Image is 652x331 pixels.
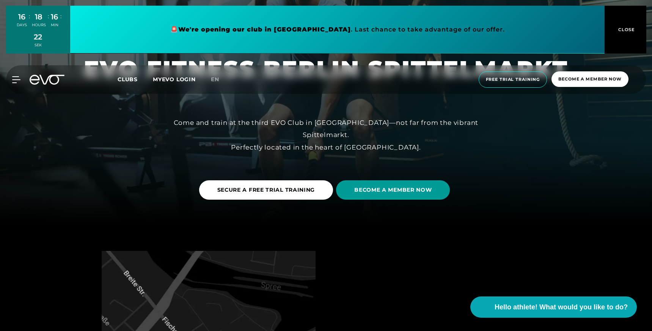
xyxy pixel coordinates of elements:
[199,175,336,205] a: SECURE A FREE TRIAL TRAINING
[118,76,153,83] a: Clubs
[211,75,228,84] a: en
[217,186,315,193] font: SECURE A FREE TRIAL TRAINING
[51,23,58,27] font: MIN
[336,175,453,205] a: BECOME A MEMBER NOW
[35,43,42,47] font: SEK
[174,119,479,139] font: Come and train at the third EVO Club in [GEOGRAPHIC_DATA]—not far from the vibrant Spittelmarkt.
[153,76,196,83] a: MYEVO LOGIN
[605,6,646,54] button: CLOSE
[60,13,61,20] font: :
[549,71,631,88] a: Become a member now
[32,23,46,27] font: HOURS
[29,13,30,20] font: :
[118,76,138,83] font: Clubs
[34,32,42,41] font: 22
[35,12,42,21] font: 18
[17,23,27,27] font: DAYS
[470,296,637,318] button: Hello athlete! What would you like to do?
[486,77,540,82] font: Free trial training
[354,186,432,193] font: BECOME A MEMBER NOW
[495,303,628,311] font: Hello athlete! What would you like to do?
[48,13,49,20] font: :
[51,12,58,21] font: 16
[618,27,635,32] font: CLOSE
[476,71,550,88] a: Free trial training
[231,143,421,151] font: Perfectly located in the heart of [GEOGRAPHIC_DATA].
[18,12,25,21] font: 16
[211,76,219,83] font: en
[558,76,622,82] font: Become a member now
